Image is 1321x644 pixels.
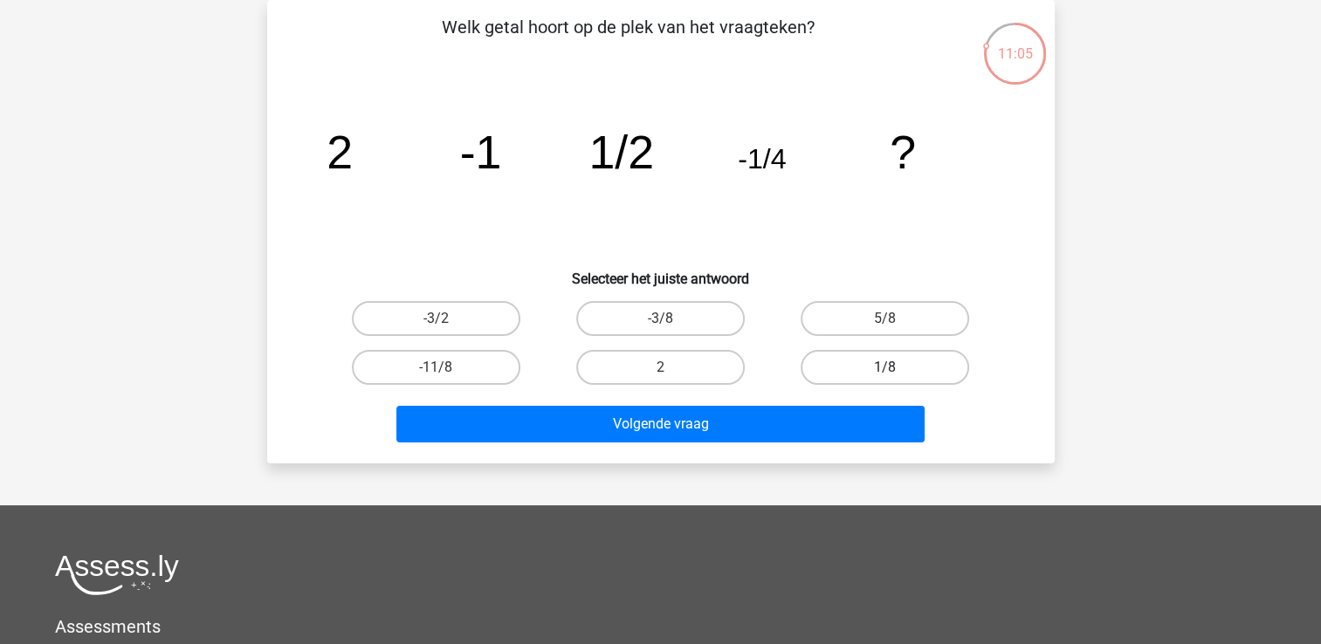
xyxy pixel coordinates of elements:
[295,257,1027,287] h6: Selecteer het juiste antwoord
[396,406,925,442] button: Volgende vraag
[352,350,520,385] label: -11/8
[327,126,353,178] tspan: 2
[576,350,745,385] label: 2
[459,126,501,178] tspan: -1
[588,126,654,178] tspan: 1/2
[890,126,916,178] tspan: ?
[352,301,520,336] label: -3/2
[801,301,969,336] label: 5/8
[982,21,1048,65] div: 11:05
[55,616,1266,637] h5: Assessments
[55,554,179,595] img: Assessly logo
[738,143,787,175] tspan: -1/4
[801,350,969,385] label: 1/8
[295,14,961,66] p: Welk getal hoort op de plek van het vraagteken?
[576,301,745,336] label: -3/8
